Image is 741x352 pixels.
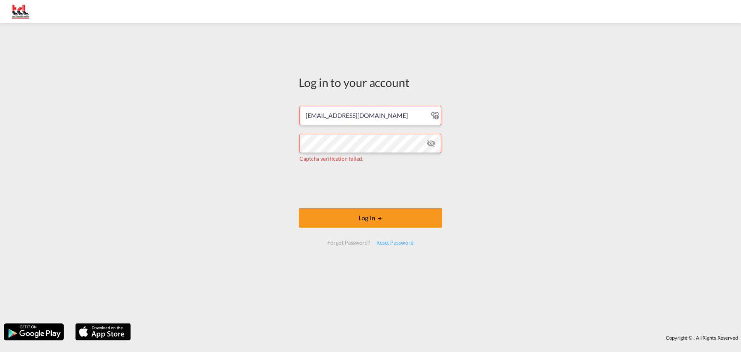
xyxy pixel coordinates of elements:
[135,331,741,344] div: Copyright © . All Rights Reserved
[12,3,29,20] img: 7f4c0620383011eea051fdf82ba72442.jpeg
[299,74,442,90] div: Log in to your account
[324,236,373,250] div: Forgot Password?
[299,106,441,125] input: Enter email/phone number
[74,323,132,341] img: apple.png
[426,139,436,148] md-icon: icon-eye-off
[3,323,64,341] img: google.png
[312,170,429,201] iframe: reCAPTCHA
[299,155,363,162] span: Captcha verification failed.
[299,208,442,228] button: LOGIN
[373,236,417,250] div: Reset Password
